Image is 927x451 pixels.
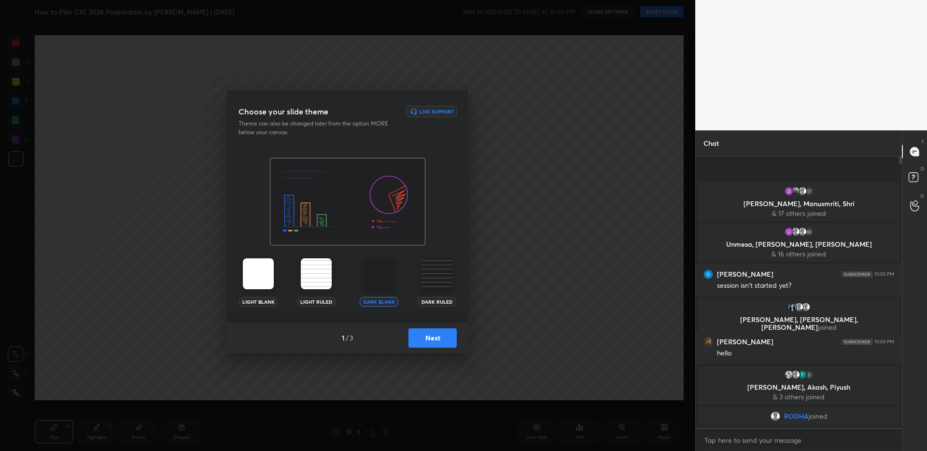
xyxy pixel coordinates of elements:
[804,227,814,237] div: 16
[804,186,814,196] div: 17
[920,192,924,199] p: G
[801,302,811,312] img: default.png
[408,328,457,348] button: Next
[239,297,278,307] div: Light Blank
[418,297,456,307] div: Dark Ruled
[784,186,794,196] img: thumbnail.jpg
[818,323,837,332] span: joined
[704,316,894,331] p: [PERSON_NAME], [PERSON_NAME], [PERSON_NAME]
[704,210,894,217] p: & 17 others joined
[239,106,328,117] h3: Choose your slide theme
[704,338,713,346] img: thumbnail.jpg
[921,165,924,172] p: D
[704,393,894,401] p: & 3 others joined
[696,181,902,428] div: grid
[696,130,727,156] p: Chat
[717,349,894,358] div: hello
[921,138,924,145] p: T
[421,258,452,289] img: darkRuledTheme.359fb5fd.svg
[301,258,332,289] img: lightRuledTheme.002cd57a.svg
[350,333,353,343] h4: 3
[364,258,394,289] img: darkTheme.aa1caeba.svg
[239,119,395,137] p: Theme can also be changed later from the option MORE below your canvas
[717,270,773,279] h6: [PERSON_NAME]
[704,240,894,248] p: Unmesa, [PERSON_NAME], [PERSON_NAME]
[420,109,454,114] h6: Live Support
[794,302,804,312] img: default.png
[243,258,274,289] img: lightTheme.5bb83c5b.svg
[809,412,828,420] span: joined
[784,412,809,420] span: RODHA
[784,370,794,380] img: thumbnail.jpg
[842,271,872,277] img: 4P8fHbbgJtejmAAAAAElFTkSuQmCC
[704,270,713,279] img: thumbnail.jpg
[791,370,801,380] img: default.png
[704,250,894,258] p: & 16 others joined
[798,227,807,237] img: default.png
[791,227,801,237] img: default.png
[297,297,336,307] div: Light Ruled
[842,339,872,345] img: 4P8fHbbgJtejmAAAAAElFTkSuQmCC
[360,297,398,307] div: Dark Blank
[787,302,797,312] img: thumbnail.jpg
[346,333,349,343] h4: /
[804,370,814,380] div: 3
[704,200,894,208] p: [PERSON_NAME], Manusmriti, Shri
[270,158,425,246] img: darkThemeBanner.f801bae7.svg
[874,271,894,277] div: 10:02 PM
[771,411,780,421] img: default.png
[798,370,807,380] img: thumbnail.jpg
[791,186,801,196] img: thumbnail.jpg
[704,383,894,391] p: [PERSON_NAME], Akash, Piyush
[717,338,773,346] h6: [PERSON_NAME]
[342,333,345,343] h4: 1
[798,186,807,196] img: default.png
[874,339,894,345] div: 10:03 PM
[717,281,894,291] div: session isn't started yet?
[784,227,794,237] img: thumbnail.jpg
